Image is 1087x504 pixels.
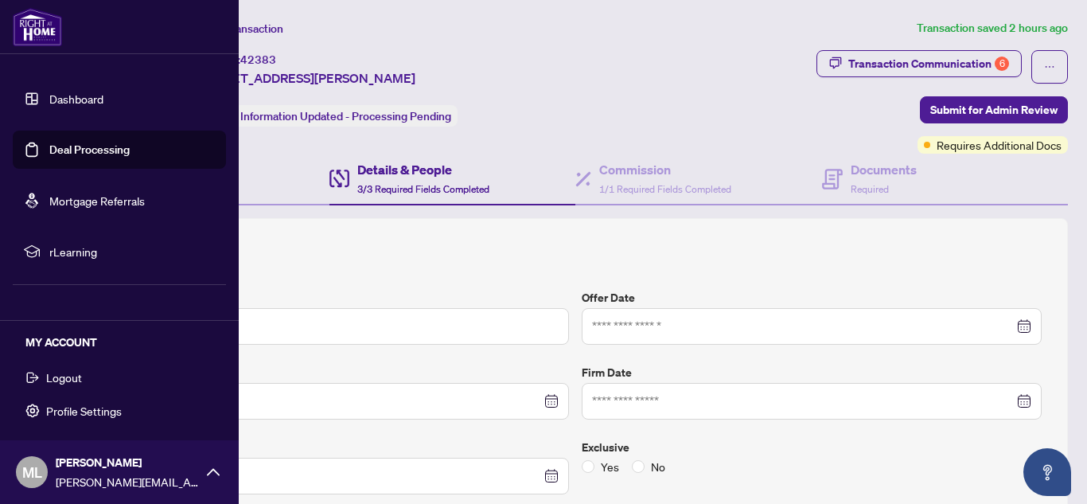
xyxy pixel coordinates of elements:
[816,50,1022,77] button: Transaction Communication6
[937,136,1062,154] span: Requires Additional Docs
[49,193,145,208] a: Mortgage Referrals
[917,19,1068,37] article: Transaction saved 2 hours ago
[582,364,1042,381] label: Firm Date
[920,96,1068,123] button: Submit for Admin Review
[599,183,731,195] span: 1/1 Required Fields Completed
[13,8,62,46] img: logo
[357,183,489,195] span: 3/3 Required Fields Completed
[240,109,451,123] span: Information Updated - Processing Pending
[109,439,569,456] label: Conditional Date
[930,97,1058,123] span: Submit for Admin Review
[197,105,458,127] div: Status:
[109,364,569,381] label: Closing Date
[848,51,1009,76] div: Transaction Communication
[49,243,215,260] span: rLearning
[197,68,415,88] span: [STREET_ADDRESS][PERSON_NAME]
[109,244,1042,270] h2: Trade Details
[46,398,122,424] span: Profile Settings
[25,334,226,351] h5: MY ACCOUNT
[995,57,1009,71] div: 6
[56,473,199,490] span: [PERSON_NAME][EMAIL_ADDRESS][DOMAIN_NAME]
[240,53,276,67] span: 42383
[49,92,103,106] a: Dashboard
[49,143,130,157] a: Deal Processing
[851,183,889,195] span: Required
[594,458,625,475] span: Yes
[599,160,731,179] h4: Commission
[582,439,1042,456] label: Exclusive
[46,365,82,390] span: Logout
[198,21,283,36] span: View Transaction
[22,461,42,483] span: ML
[582,289,1042,307] label: Offer Date
[645,458,672,475] span: No
[851,160,917,179] h4: Documents
[13,397,226,424] button: Profile Settings
[1023,448,1071,496] button: Open asap
[1044,61,1055,72] span: ellipsis
[56,454,199,471] span: [PERSON_NAME]
[13,364,226,391] button: Logout
[109,289,569,307] label: Sold Price
[357,160,489,179] h4: Details & People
